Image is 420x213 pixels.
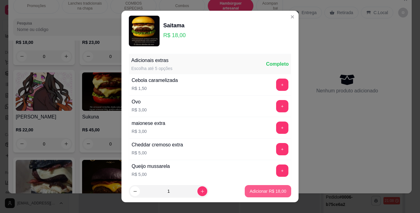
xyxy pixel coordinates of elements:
div: Saitama [163,21,186,30]
button: Close [287,12,297,22]
p: Adicionar R$ 18,00 [250,188,286,194]
div: Escolha até 5 opções [131,65,172,72]
button: add [276,143,288,155]
div: Queijo mussarela [132,163,170,170]
div: maionese extra [132,120,165,127]
img: product-image [129,16,160,46]
p: R$ 18,00 [163,31,186,40]
div: Adicionais extras [131,57,172,64]
div: Cebola caramelizada [132,77,178,84]
button: add [276,122,288,134]
p: R$ 1,50 [132,85,178,91]
button: decrease-product-quantity [130,186,140,196]
div: Ovo [132,98,147,106]
button: add [276,79,288,91]
div: Completo [266,60,289,68]
p: R$ 3,00 [132,128,165,134]
div: Cheddar cremoso extra [132,141,183,149]
p: R$ 3,00 [132,107,147,113]
button: add [276,100,288,112]
button: add [276,165,288,177]
button: Adicionar R$ 18,00 [245,185,291,197]
button: increase-product-quantity [197,186,207,196]
p: R$ 5,00 [132,171,170,177]
p: R$ 5,00 [132,150,183,156]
